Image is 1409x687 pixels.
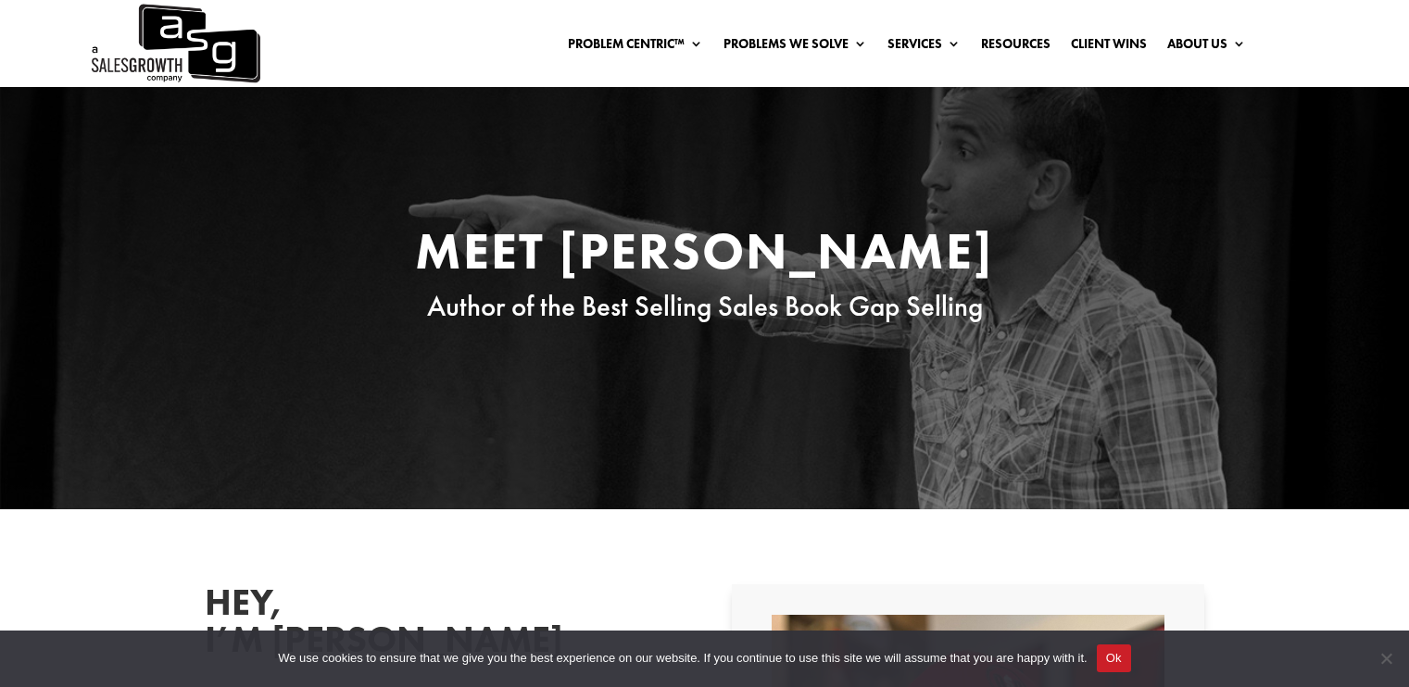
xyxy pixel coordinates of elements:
[981,37,1050,57] a: Resources
[1377,649,1395,668] span: No
[205,584,483,668] h2: Hey, I’m [PERSON_NAME]
[887,37,961,57] a: Services
[568,37,703,57] a: Problem Centric™
[427,288,983,324] span: Author of the Best Selling Sales Book Gap Selling
[278,649,1087,668] span: We use cookies to ensure that we give you the best experience on our website. If you continue to ...
[723,37,867,57] a: Problems We Solve
[1167,37,1246,57] a: About Us
[1097,644,1131,672] button: Ok
[1071,37,1147,57] a: Client Wins
[353,225,1057,286] h1: Meet [PERSON_NAME]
